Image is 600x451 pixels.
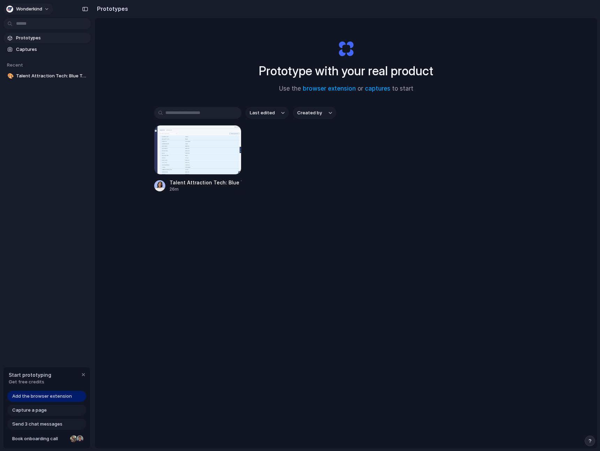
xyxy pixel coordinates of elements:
[259,62,433,80] h1: Prototype with your real product
[246,107,289,119] button: Last edited
[3,44,91,55] a: Captures
[94,5,128,13] h2: Prototypes
[303,85,356,92] a: browser extension
[7,391,86,402] a: Add the browser extension
[170,179,241,186] div: Talent Attraction Tech: Blue Table Layout
[16,46,88,53] span: Captures
[154,125,241,192] a: Talent Attraction Tech: Blue Table LayoutTalent Attraction Tech: Blue Table Layout26m
[16,6,42,13] span: Wonderkind
[16,35,88,41] span: Prototypes
[7,62,23,68] span: Recent
[3,33,91,43] a: Prototypes
[3,71,91,81] a: 🎨Talent Attraction Tech: Blue Table Layout
[297,109,322,116] span: Created by
[170,186,241,192] div: 26m
[16,72,88,79] span: Talent Attraction Tech: Blue Table Layout
[279,84,413,93] span: Use the or to start
[3,3,53,15] button: Wonderkind
[69,435,78,443] div: Nicole Kubica
[12,407,47,414] span: Capture a page
[9,379,51,385] span: Get free credits
[250,109,275,116] span: Last edited
[293,107,336,119] button: Created by
[6,72,13,79] button: 🎨
[365,85,390,92] a: captures
[76,435,84,443] div: Christian Iacullo
[12,435,67,442] span: Book onboarding call
[9,371,51,379] span: Start prototyping
[7,433,86,444] a: Book onboarding call
[12,393,72,400] span: Add the browser extension
[7,72,12,80] div: 🎨
[12,421,62,428] span: Send 3 chat messages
